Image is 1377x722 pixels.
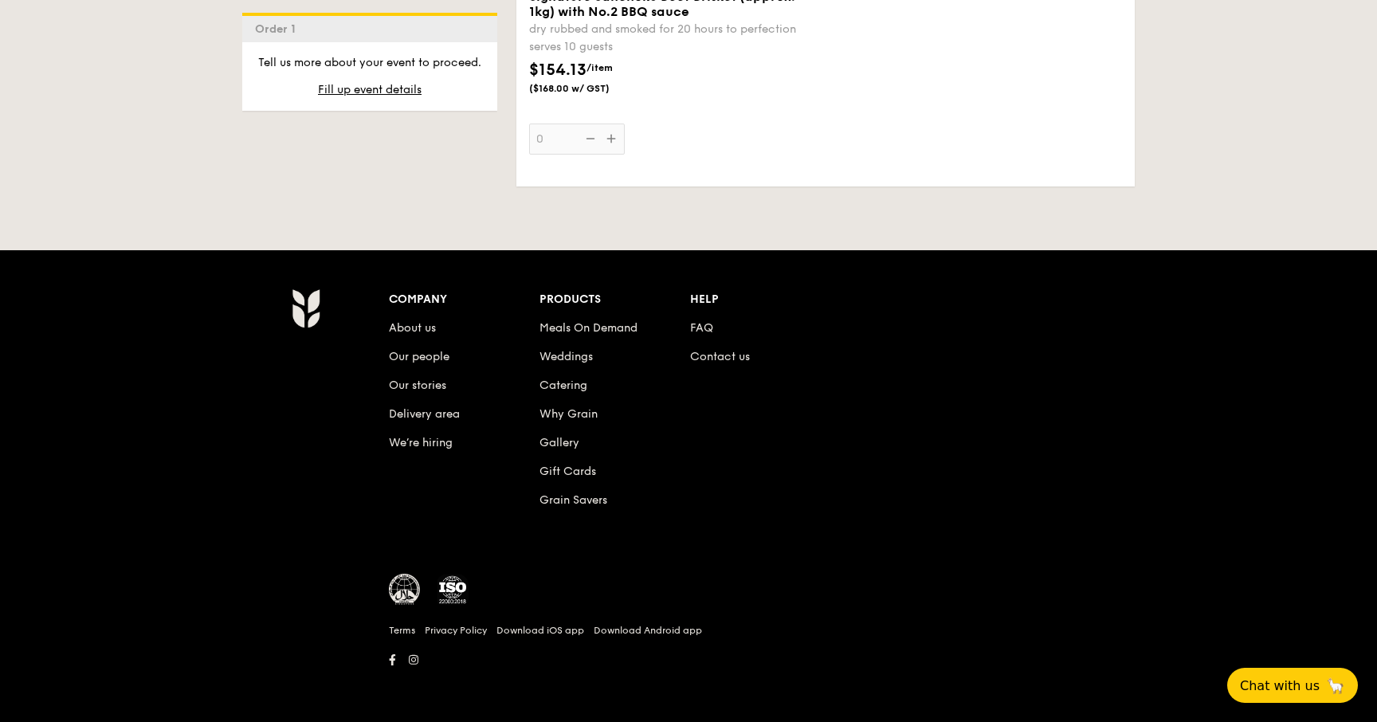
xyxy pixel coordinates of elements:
a: Privacy Policy [425,624,487,637]
img: MUIS Halal Certified [389,574,421,606]
a: Why Grain [539,407,598,421]
span: /item [586,62,613,73]
a: We’re hiring [389,436,453,449]
a: Terms [389,624,415,637]
div: dry rubbed and smoked for 20 hours to perfection [529,22,819,36]
div: serves 10 guests [529,39,819,55]
p: Tell us more about your event to proceed. [255,55,484,71]
a: Contact us [690,350,750,363]
span: $154.13 [529,61,586,80]
a: About us [389,321,436,335]
a: Grain Savers [539,493,607,507]
a: Download Android app [594,624,702,637]
a: Our stories [389,379,446,392]
a: Catering [539,379,587,392]
div: Products [539,288,690,311]
span: Fill up event details [318,83,422,96]
span: 🦙 [1326,677,1345,695]
div: Help [690,288,841,311]
button: Chat with us🦙 [1227,668,1358,703]
a: Gift Cards [539,465,596,478]
img: ISO Certified [437,574,469,606]
span: Order 1 [255,22,302,36]
a: Gallery [539,436,579,449]
a: Delivery area [389,407,460,421]
h6: Revision [229,671,1147,684]
span: ($168.00 w/ GST) [529,82,637,95]
a: FAQ [690,321,713,335]
div: Company [389,288,539,311]
a: Our people [389,350,449,363]
a: Meals On Demand [539,321,637,335]
a: Download iOS app [496,624,584,637]
span: Chat with us [1240,678,1320,693]
a: Weddings [539,350,593,363]
img: AYc88T3wAAAABJRU5ErkJggg== [292,288,320,328]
